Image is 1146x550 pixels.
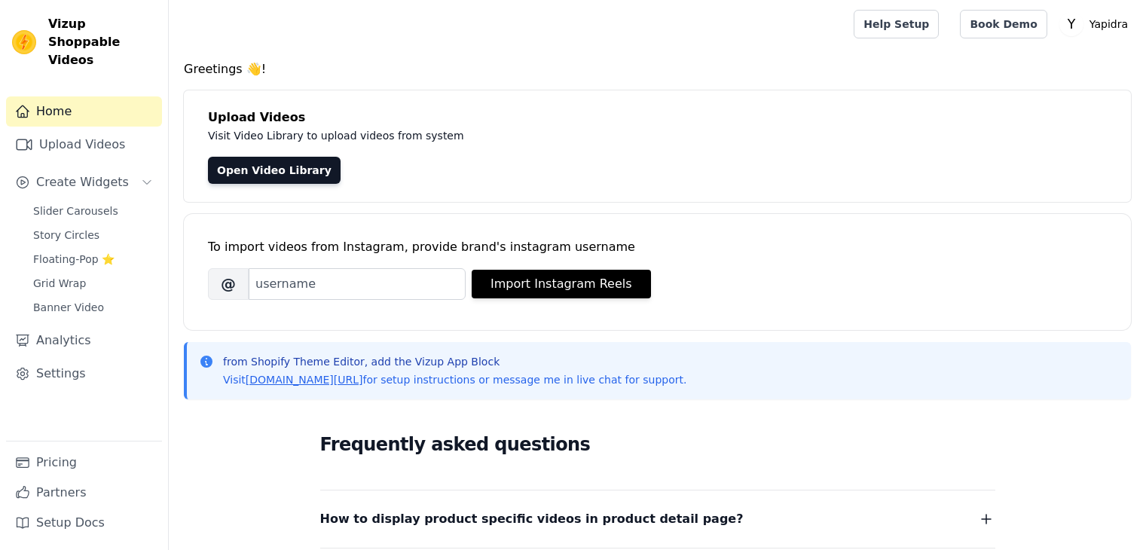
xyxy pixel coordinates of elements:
[6,478,162,508] a: Partners
[6,448,162,478] a: Pricing
[24,249,162,270] a: Floating-Pop ⭐
[208,108,1107,127] h4: Upload Videos
[1083,11,1134,38] p: Yapidra
[6,96,162,127] a: Home
[320,509,995,530] button: How to display product specific videos in product detail page?
[208,238,1107,256] div: To import videos from Instagram, provide brand's instagram username
[223,354,686,369] p: from Shopify Theme Editor, add the Vizup App Block
[24,273,162,294] a: Grid Wrap
[36,173,129,191] span: Create Widgets
[184,60,1131,78] h4: Greetings 👋!
[24,225,162,246] a: Story Circles
[6,325,162,356] a: Analytics
[24,200,162,222] a: Slider Carousels
[24,297,162,318] a: Banner Video
[960,10,1047,38] a: Book Demo
[208,157,341,184] a: Open Video Library
[48,15,156,69] span: Vizup Shoppable Videos
[6,508,162,538] a: Setup Docs
[6,359,162,389] a: Settings
[33,228,99,243] span: Story Circles
[208,127,883,145] p: Visit Video Library to upload videos from system
[33,276,86,291] span: Grid Wrap
[33,252,115,267] span: Floating-Pop ⭐
[472,270,651,298] button: Import Instagram Reels
[6,130,162,160] a: Upload Videos
[223,372,686,387] p: Visit for setup instructions or message me in live chat for support.
[246,374,363,386] a: [DOMAIN_NAME][URL]
[208,268,249,300] span: @
[854,10,939,38] a: Help Setup
[249,268,466,300] input: username
[1059,11,1134,38] button: Y Yapidra
[320,429,995,460] h2: Frequently asked questions
[1067,17,1076,32] text: Y
[320,509,744,530] span: How to display product specific videos in product detail page?
[33,203,118,218] span: Slider Carousels
[6,167,162,197] button: Create Widgets
[33,300,104,315] span: Banner Video
[12,30,36,54] img: Vizup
